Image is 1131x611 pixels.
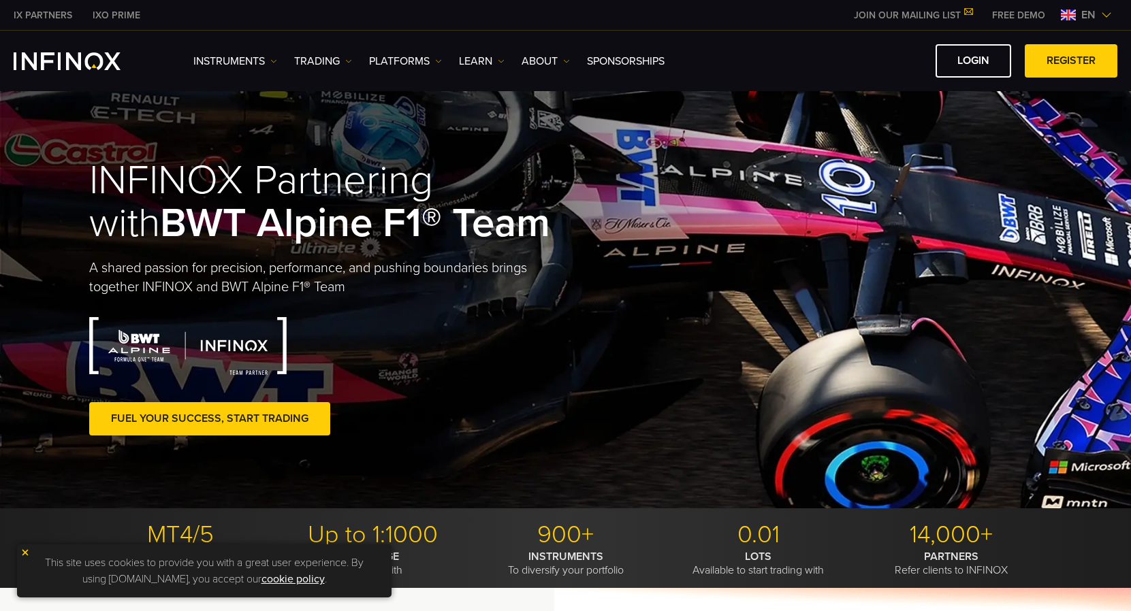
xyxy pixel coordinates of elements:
a: INFINOX [82,8,150,22]
a: SPONSORSHIPS [587,53,665,69]
a: FUEL YOUR SUCCESS, START TRADING [89,402,330,435]
p: This site uses cookies to provide you with a great user experience. By using [DOMAIN_NAME], you a... [24,551,385,591]
p: To diversify your portfolio [475,550,657,577]
a: JOIN OUR MAILING LIST [844,10,982,21]
a: INFINOX MENU [982,8,1055,22]
img: yellow close icon [20,548,30,557]
span: en [1076,7,1101,23]
a: PLATFORMS [369,53,442,69]
a: cookie policy [261,572,325,586]
a: ABOUT [522,53,570,69]
a: INFINOX Logo [14,52,153,70]
strong: BWT Alpine F1® Team [160,199,550,248]
a: INFINOX [3,8,82,22]
p: Refer clients to INFINOX [860,550,1042,577]
a: REGISTER [1025,44,1117,78]
p: A shared passion for precision, performance, and pushing boundaries brings together INFINOX and B... [89,259,566,297]
h1: INFINOX Partnering with [89,159,566,245]
a: TRADING [294,53,352,69]
p: Available to start trading with [667,550,850,577]
a: LOGIN [936,44,1011,78]
a: Instruments [193,53,277,69]
a: Learn [459,53,505,69]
